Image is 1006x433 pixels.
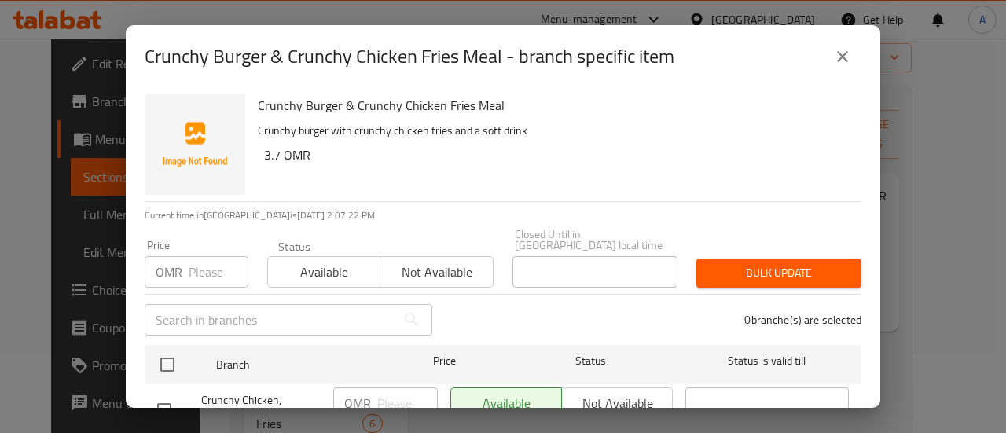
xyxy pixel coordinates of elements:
[189,256,248,288] input: Please enter price
[145,44,674,69] h2: Crunchy Burger & Crunchy Chicken Fries Meal - branch specific item
[392,351,497,371] span: Price
[744,312,861,328] p: 0 branche(s) are selected
[344,394,371,413] p: OMR
[258,94,849,116] h6: Crunchy Burger & Crunchy Chicken Fries Meal
[824,38,861,75] button: close
[380,256,493,288] button: Not available
[156,262,182,281] p: OMR
[258,121,849,141] p: Crunchy burger with crunchy chicken fries and a soft drink
[145,304,396,336] input: Search in branches
[377,387,438,419] input: Please enter price
[685,351,849,371] span: Status is valid till
[387,261,486,284] span: Not available
[145,94,245,195] img: Crunchy Burger & Crunchy Chicken Fries Meal
[696,259,861,288] button: Bulk update
[509,351,673,371] span: Status
[216,355,380,375] span: Branch
[201,391,321,430] span: Crunchy Chicken, Maabela
[274,261,374,284] span: Available
[264,144,849,166] h6: 3.7 OMR
[145,208,861,222] p: Current time in [GEOGRAPHIC_DATA] is [DATE] 2:07:22 PM
[709,263,849,283] span: Bulk update
[267,256,380,288] button: Available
